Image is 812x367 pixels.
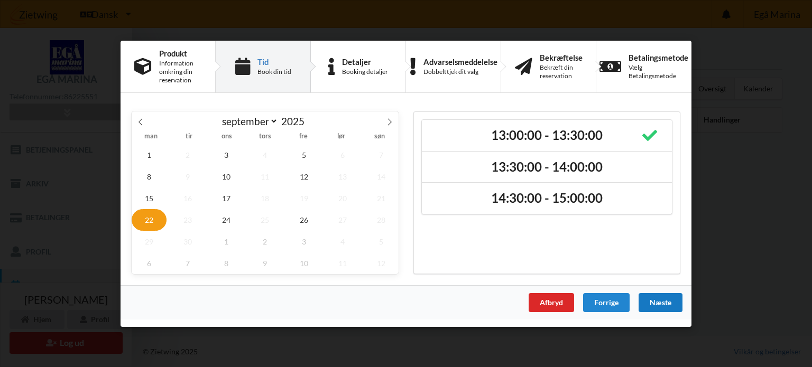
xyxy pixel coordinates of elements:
span: september 20, 2025 [325,187,360,209]
span: søn [361,133,399,140]
span: september 28, 2025 [364,209,399,230]
span: september 12, 2025 [287,165,321,187]
h2: 14:30:00 - 15:00:00 [429,190,665,206]
div: Information omkring din reservation [159,59,201,84]
span: oktober 12, 2025 [364,252,399,274]
span: september 15, 2025 [132,187,167,209]
span: september 11, 2025 [248,165,283,187]
span: september 6, 2025 [325,144,360,165]
span: september 3, 2025 [209,144,244,165]
div: Produkt [159,49,201,57]
div: Advarselsmeddelelse [423,57,497,65]
div: Forrige [583,293,630,312]
span: oktober 6, 2025 [132,252,167,274]
span: september 4, 2025 [248,144,283,165]
div: Betalingsmetode [629,53,688,61]
span: september 16, 2025 [170,187,205,209]
h2: 13:00:00 - 13:30:00 [429,127,665,143]
span: september 29, 2025 [132,230,167,252]
span: september 14, 2025 [364,165,399,187]
div: Afbryd [529,293,574,312]
span: september 27, 2025 [325,209,360,230]
span: september 30, 2025 [170,230,205,252]
span: september 7, 2025 [364,144,399,165]
span: oktober 3, 2025 [287,230,321,252]
div: Detaljer [342,57,388,65]
span: september 23, 2025 [170,209,205,230]
span: september 1, 2025 [132,144,167,165]
span: ons [208,133,246,140]
span: september 8, 2025 [132,165,167,187]
span: oktober 9, 2025 [248,252,283,274]
select: Month [217,115,279,128]
span: september 18, 2025 [248,187,283,209]
span: september 5, 2025 [287,144,321,165]
div: Tid [257,57,291,65]
div: Vælg Betalingsmetode [629,63,688,80]
span: september 9, 2025 [170,165,205,187]
span: september 13, 2025 [325,165,360,187]
span: september 22, 2025 [132,209,167,230]
span: september 25, 2025 [248,209,283,230]
span: september 2, 2025 [170,144,205,165]
div: Book din tid [257,68,291,76]
span: lør [322,133,361,140]
div: Dobbelttjek dit valg [423,68,497,76]
span: fre [284,133,322,140]
span: oktober 7, 2025 [170,252,205,274]
span: man [132,133,170,140]
span: september 10, 2025 [209,165,244,187]
div: Bekræftelse [540,53,583,61]
div: Bekræft din reservation [540,63,583,80]
span: september 24, 2025 [209,209,244,230]
span: oktober 5, 2025 [364,230,399,252]
span: september 19, 2025 [287,187,321,209]
h2: 13:30:00 - 14:00:00 [429,158,665,175]
div: Booking detaljer [342,68,388,76]
span: oktober 4, 2025 [325,230,360,252]
span: september 21, 2025 [364,187,399,209]
span: oktober 10, 2025 [287,252,321,274]
span: tors [246,133,284,140]
span: oktober 1, 2025 [209,230,244,252]
span: september 26, 2025 [287,209,321,230]
span: oktober 2, 2025 [248,230,283,252]
div: Næste [639,293,682,312]
input: Year [278,115,313,127]
span: oktober 11, 2025 [325,252,360,274]
span: oktober 8, 2025 [209,252,244,274]
span: september 17, 2025 [209,187,244,209]
span: tir [170,133,208,140]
